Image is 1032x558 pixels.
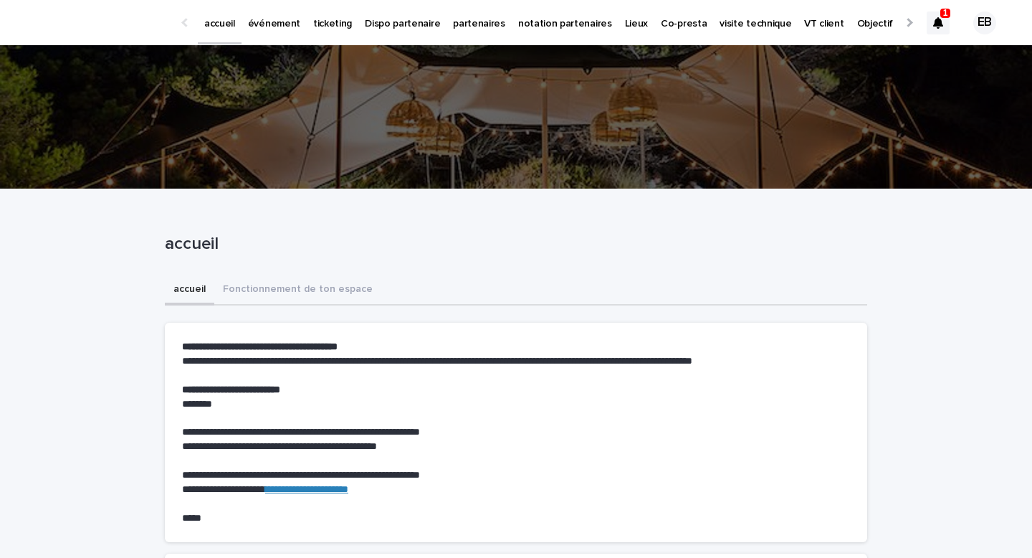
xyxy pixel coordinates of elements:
[165,234,861,255] p: accueil
[973,11,996,34] div: EB
[927,11,950,34] div: 1
[29,9,168,37] img: Ls34BcGeRexTGTNfXpUC
[943,8,948,18] p: 1
[214,275,381,306] button: Fonctionnement de ton espace
[165,275,214,306] button: accueil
